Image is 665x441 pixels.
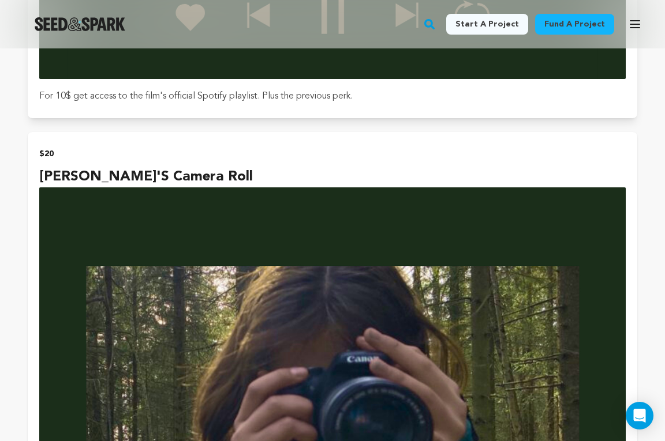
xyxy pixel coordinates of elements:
[35,17,125,31] a: Seed&Spark Homepage
[39,167,626,187] h4: [PERSON_NAME]'s Camera Roll
[535,14,614,35] a: Fund a project
[626,402,653,429] div: Open Intercom Messenger
[39,146,626,162] h2: $20
[35,17,125,31] img: Seed&Spark Logo Dark Mode
[39,88,626,104] p: For 10$ get access to the film's official Spotify playlist. Plus the previous perk.
[446,14,528,35] a: Start a project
